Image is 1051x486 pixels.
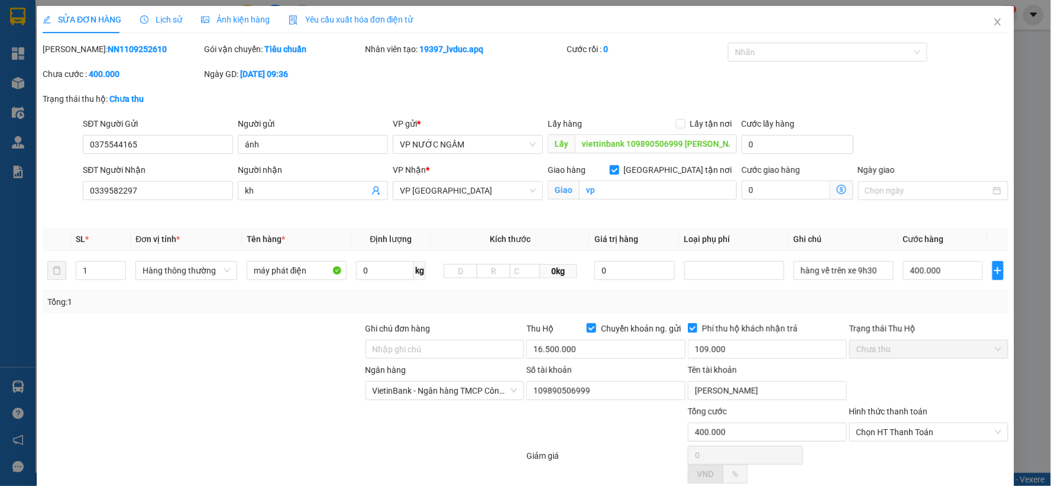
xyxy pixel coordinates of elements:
[526,324,554,333] span: Thu Hộ
[526,381,685,400] input: Số tài khoản
[993,266,1003,275] span: plus
[849,322,1008,335] div: Trạng thái Thu Hộ
[238,163,388,176] div: Người nhận
[604,44,609,54] b: 0
[548,165,586,175] span: Giao hàng
[595,234,639,244] span: Giá trị hàng
[366,365,406,375] label: Ngân hàng
[264,44,306,54] b: Tiêu chuẩn
[47,295,406,308] div: Tổng: 1
[201,15,209,24] span: picture
[680,228,789,251] th: Loại phụ phí
[619,163,737,176] span: [GEOGRAPHIC_DATA] tận nơi
[548,119,583,128] span: Lấy hàng
[400,182,536,199] span: VP Cầu Yên Xuân
[526,365,572,375] label: Số tài khoản
[143,262,230,279] span: Hàng thông thường
[732,469,738,479] span: %
[83,163,233,176] div: SĐT Người Nhận
[548,181,580,199] span: Giao
[393,117,544,130] div: VP gửi
[247,234,285,244] span: Tên hàng
[688,407,727,416] span: Tổng cước
[444,264,477,278] input: D
[43,15,121,24] span: SỬA ĐƠN HÀNG
[685,117,737,130] span: Lấy tận nơi
[742,135,853,154] input: Cước lấy hàng
[415,261,426,280] span: kg
[373,382,518,400] span: VietinBank - Ngân hàng TMCP Công thương Việt Nam
[393,165,426,175] span: VP Nhận
[490,234,531,244] span: Kích thước
[76,234,86,244] span: SL
[400,136,536,153] span: VP NƯỚC NGẦM
[688,365,737,375] label: Tên tài khoản
[204,67,363,81] div: Ngày GD:
[289,15,298,25] img: icon
[201,15,270,24] span: Ảnh kiện hàng
[420,44,484,54] b: 19397_lvduc.apq
[742,119,795,128] label: Cước lấy hàng
[366,324,431,333] label: Ghi chú đơn hàng
[247,261,347,280] input: VD: Bàn, Ghế
[240,69,288,79] b: [DATE] 09:36
[140,15,182,24] span: Lịch sử
[856,423,1001,441] span: Chọn HT Thanh Toán
[567,43,726,56] div: Cước rồi :
[366,43,565,56] div: Nhân viên tạo:
[697,322,803,335] span: Phí thu hộ khách nhận trả
[540,264,577,278] span: 0kg
[140,15,148,24] span: clock-circle
[7,29,56,88] img: logo
[73,71,169,83] strong: PHIẾU GỬI HÀNG
[477,264,510,278] input: R
[865,184,991,197] input: Ngày giao
[71,37,168,68] span: [GEOGRAPHIC_DATA], [GEOGRAPHIC_DATA] ↔ [GEOGRAPHIC_DATA]
[43,92,242,105] div: Trạng thái thu hộ:
[992,261,1004,280] button: plus
[849,407,928,416] label: Hình thức thanh toán
[109,94,144,104] b: Chưa thu
[43,43,202,56] div: [PERSON_NAME]:
[43,67,202,81] div: Chưa cước :
[993,17,1003,27] span: close
[858,165,895,175] label: Ngày giao
[596,322,685,335] span: Chuyển khoản ng. gửi
[119,86,169,95] strong: 1900 57 57 57 -
[981,6,1014,39] button: Close
[372,186,381,195] span: user-add
[794,261,894,280] input: Ghi Chú
[742,165,800,175] label: Cước giao hàng
[575,134,738,153] input: Dọc đường
[47,261,66,280] button: delete
[510,264,540,278] input: C
[204,43,363,56] div: Gói vận chuyển:
[43,15,51,24] span: edit
[289,15,413,24] span: Yêu cầu xuất hóa đơn điện tử
[61,86,119,95] strong: TĐ chuyển phát:
[108,44,167,54] b: NN1109252610
[789,228,898,251] th: Ghi chú
[856,340,1001,358] span: Chưa thu
[136,234,180,244] span: Đơn vị tính
[59,9,183,35] strong: CHUYỂN PHÁT NHANH AN PHÚ QUÝ
[238,117,388,130] div: Người gửi
[903,234,944,244] span: Cước hàng
[366,340,525,359] input: Ghi chú đơn hàng
[370,234,412,244] span: Định lượng
[83,117,233,130] div: SĐT Người Gửi
[837,185,846,194] span: dollar-circle
[580,181,738,199] input: Giao tận nơi
[548,134,575,153] span: Lấy
[742,181,830,199] input: Cước giao hàng
[697,469,714,479] span: VND
[688,381,847,400] input: Tên tài khoản
[89,69,119,79] b: 400.000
